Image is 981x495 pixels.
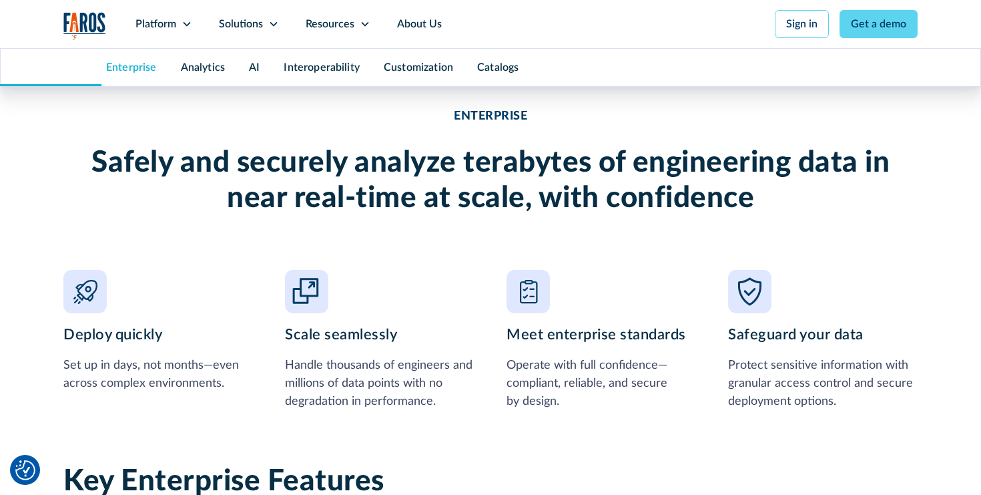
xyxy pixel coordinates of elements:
img: Checkmark inside rounded square, lavender background [507,270,550,313]
img: Shield security icon on lavender background [728,270,771,313]
div: Handle thousands of engineers and millions of data points with no degradation in performance. [285,357,474,411]
div: Solutions [219,16,263,32]
h3: Safeguard your data [728,324,918,346]
a: AI [249,62,260,73]
h3: Meet enterprise standards [507,324,696,346]
img: Expand arrows icon inside square on lavender background [285,270,328,313]
img: Fast time icon on lavender background [63,270,107,313]
a: Get a demo [840,10,918,38]
a: Customization [384,62,453,73]
img: Revisit consent button [15,460,35,480]
div: Protect sensitive information with granular access control and secure deployment options. [728,357,918,411]
div: Platform [135,16,176,32]
a: Catalogs [477,62,519,73]
div: Resources [306,16,354,32]
a: Interoperability [284,62,360,73]
h3: Deploy quickly [63,324,253,346]
h2: Safely and securely analyze terabytes of engineering data in near real-time at scale, with confid... [63,146,918,216]
img: Logo of the analytics and reporting company Faros. [63,12,106,39]
div: Set up in days, not months—even across complex environments. [63,357,253,393]
a: Enterprise [106,62,157,73]
a: Sign in [775,10,829,38]
div: ENTERPRISE [454,110,527,124]
a: home [63,12,106,39]
a: Analytics [181,62,225,73]
button: Cookie Settings [15,460,35,480]
h3: Scale seamlessly [285,324,474,346]
div: Operate with full confidence—compliant, reliable, and secure by design. [507,357,696,411]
